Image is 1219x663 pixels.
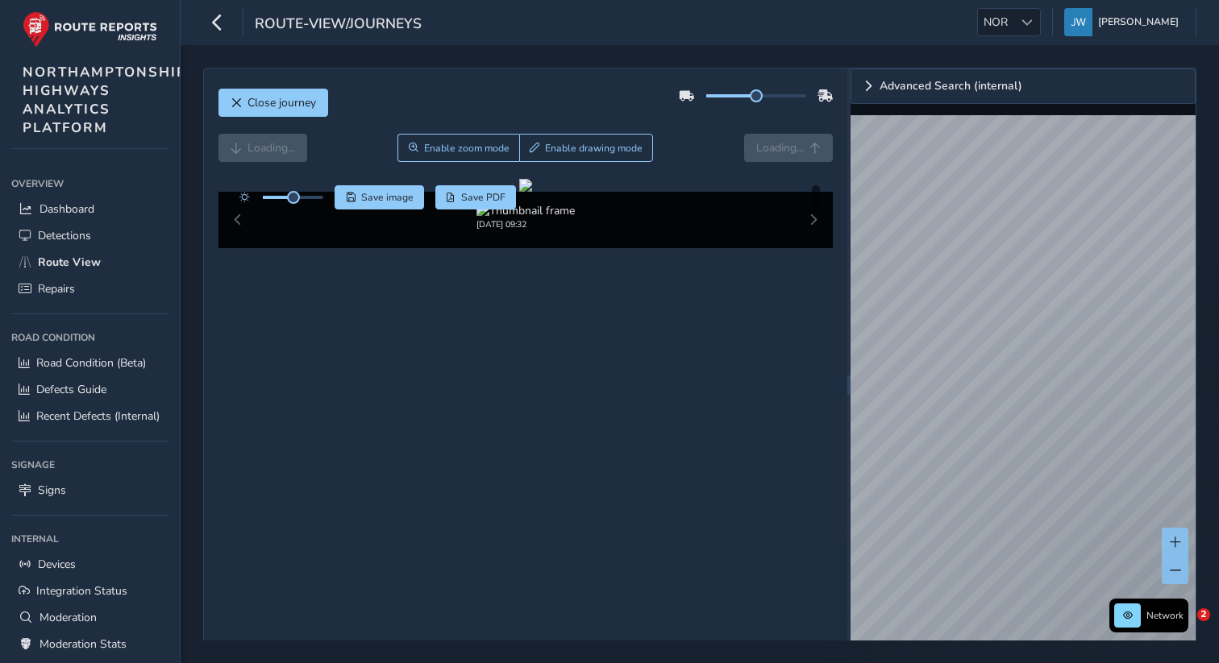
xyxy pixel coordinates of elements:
span: Close journey [248,95,316,110]
span: Recent Defects (Internal) [36,408,160,424]
a: Detections [11,222,168,249]
div: Road Condition [11,325,168,350]
button: Save [335,185,424,209]
span: Save PDF [461,191,505,204]
button: Close journey [218,89,328,117]
img: rr logo [23,11,157,48]
span: Dashboard [40,201,94,217]
img: Thumbnail frame [476,203,575,218]
span: Defects Guide [36,382,106,397]
a: Signs [11,477,168,503]
span: NOR [978,9,1013,35]
span: Detections [38,228,91,243]
a: Route View [11,249,168,276]
button: Draw [519,134,654,162]
a: Road Condition (Beta) [11,350,168,376]
a: Integration Status [11,578,168,604]
a: Expand [851,68,1196,104]
div: [DATE] 09:32 [476,218,575,230]
button: PDF [435,185,517,209]
span: Devices [38,557,76,572]
span: Save image [361,191,414,204]
button: [PERSON_NAME] [1064,8,1184,36]
span: Network [1146,609,1184,622]
iframe: Intercom live chat [1164,608,1203,647]
a: Repairs [11,276,168,302]
div: Overview [11,172,168,196]
span: route-view/journeys [255,14,422,36]
span: Integration Status [36,583,127,599]
span: 2 [1197,608,1210,621]
div: Signage [11,453,168,477]
span: Signs [38,483,66,498]
button: Zoom [397,134,519,162]
img: diamond-layout [1064,8,1092,36]
span: Repairs [38,281,75,296]
span: Enable drawing mode [545,142,643,155]
span: NORTHAMPTONSHIRE HIGHWAYS ANALYTICS PLATFORM [23,63,198,137]
span: Moderation [40,610,97,625]
a: Devices [11,551,168,578]
span: Moderation Stats [40,636,127,652]
a: Dashboard [11,196,168,222]
div: Internal [11,527,168,551]
span: [PERSON_NAME] [1098,8,1179,36]
a: Moderation Stats [11,631,168,657]
span: Advanced Search (internal) [880,81,1022,92]
a: Recent Defects (Internal) [11,403,168,429]
span: Route View [38,255,101,270]
span: Enable zoom mode [424,142,510,155]
a: Defects Guide [11,376,168,403]
span: Road Condition (Beta) [36,355,146,371]
a: Moderation [11,604,168,631]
